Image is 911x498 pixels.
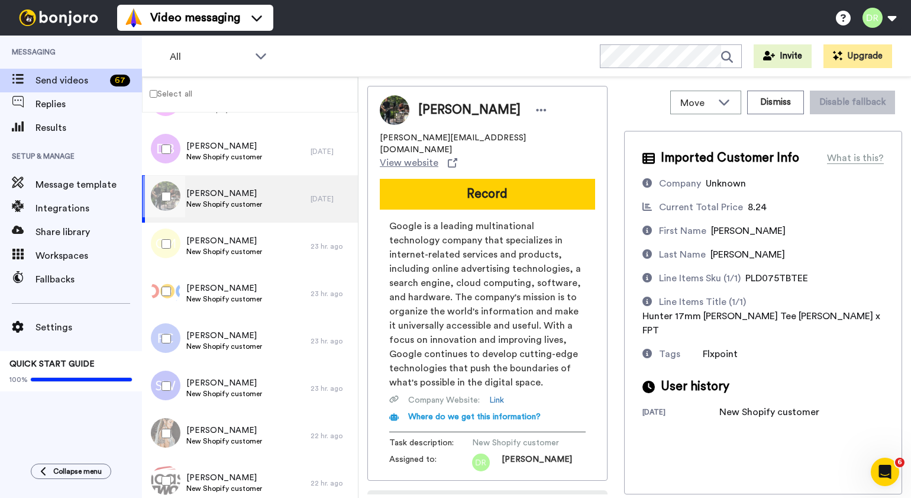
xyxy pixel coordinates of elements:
div: 22 hr. ago [311,478,352,488]
button: Disable fallback [810,91,895,114]
img: Image of Joan Marty [380,95,409,125]
span: Assigned to: [389,454,472,471]
span: [PERSON_NAME] [186,140,262,152]
span: New Shopify customer [186,484,262,493]
span: [PERSON_NAME] [186,330,262,342]
span: Unknown [706,179,746,188]
div: 23 hr. ago [311,336,352,346]
span: Collapse menu [53,467,102,476]
div: [DATE] [311,194,352,204]
span: New Shopify customer [186,294,262,304]
span: [PERSON_NAME] [186,425,262,436]
span: Send videos [35,73,105,88]
div: Line Items Sku (1/1) [659,271,741,285]
div: New Shopify customer [719,405,819,419]
span: New Shopify customer [186,200,262,209]
div: 23 hr. ago [311,242,352,251]
span: Results [35,121,142,135]
span: [PERSON_NAME][EMAIL_ADDRESS][DOMAIN_NAME] [380,132,595,156]
span: New Shopify customer [186,436,262,446]
button: Invite [754,44,812,68]
span: [PERSON_NAME] [711,226,786,236]
span: User history [661,378,729,396]
span: Settings [35,320,142,335]
div: First Name [659,224,706,238]
span: New Shopify customer [472,437,584,449]
span: Workspaces [35,249,142,263]
div: Company [659,176,701,191]
span: New Shopify customer [186,342,262,351]
button: Record [380,179,595,210]
a: View website [380,156,457,170]
span: [PERSON_NAME] [502,454,572,471]
span: 8.24 [748,203,767,212]
span: New Shopify customer [186,247,262,256]
span: Where do we get this information? [408,413,541,421]
div: Current Total Price [659,200,743,214]
span: Hunter 17mm [PERSON_NAME] Tee [PERSON_NAME] x FPT [642,311,880,335]
span: Video messaging [150,9,240,26]
button: Collapse menu [31,464,111,479]
span: Share library [35,225,142,239]
span: Replies [35,97,142,111]
img: vm-color.svg [124,8,143,27]
div: Tags [659,347,680,361]
span: [PERSON_NAME] [186,377,262,389]
div: 22 hr. ago [311,431,352,441]
span: 6 [895,458,904,467]
div: 67 [110,75,130,86]
span: Message template [35,178,142,192]
span: Company Website : [408,394,480,406]
span: [PERSON_NAME] [186,282,262,294]
span: [PERSON_NAME] [186,235,262,247]
span: [PERSON_NAME] [186,188,262,200]
span: Imported Customer Info [661,149,799,167]
span: [PERSON_NAME] [186,472,262,484]
span: [PERSON_NAME] [418,101,521,119]
input: Select all [150,90,157,98]
span: QUICK START GUIDE [9,360,95,368]
div: [DATE] [642,407,719,419]
button: Upgrade [823,44,892,68]
div: What is this? [827,151,884,165]
span: 100% [9,375,28,384]
div: Last Name [659,248,706,262]
label: Select all [143,86,192,101]
span: Flxpoint [703,349,738,359]
span: Google is a leading multinational technology company that specializes in internet-related service... [389,219,586,390]
span: View website [380,156,438,170]
img: bj-logo-header-white.svg [14,9,103,26]
span: PLD075TBTEE [745,274,808,283]
img: dr.png [472,454,490,471]
div: 23 hr. ago [311,289,352,298]
button: Dismiss [747,91,804,114]
span: Move [680,96,712,110]
span: [PERSON_NAME] [710,250,785,259]
iframe: Intercom live chat [871,458,899,486]
div: Line Items Title (1/1) [659,295,746,309]
span: Integrations [35,201,142,216]
a: Link [489,394,504,406]
span: Fallbacks [35,272,142,287]
span: New Shopify customer [186,152,262,162]
span: New Shopify customer [186,389,262,399]
span: Task description : [389,437,472,449]
div: [DATE] [311,147,352,156]
span: All [170,50,249,64]
div: 23 hr. ago [311,384,352,393]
